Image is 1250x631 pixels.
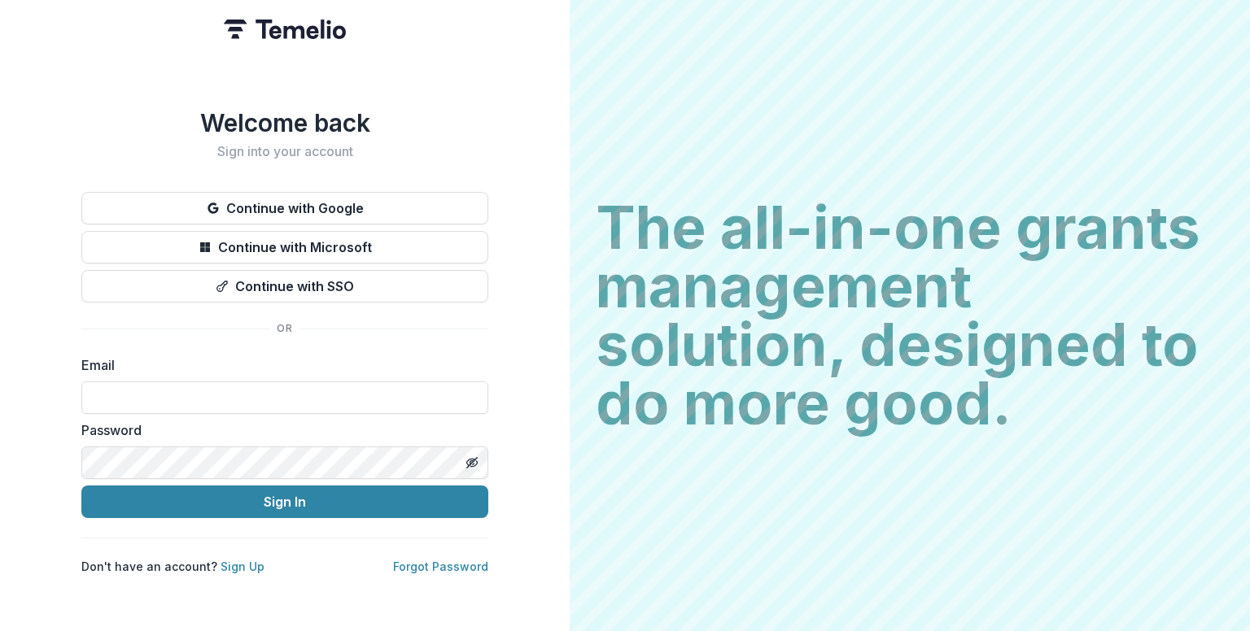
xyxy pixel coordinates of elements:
button: Continue with Google [81,192,488,224]
label: Email [81,355,479,375]
img: Temelio [224,20,346,39]
button: Continue with SSO [81,270,488,302]
button: Toggle password visibility [459,450,485,476]
h2: Sign into your account [81,144,488,159]
a: Sign Up [221,559,264,573]
a: Forgot Password [393,559,488,573]
h1: Welcome back [81,108,488,137]
button: Continue with Microsoft [81,231,488,263]
p: Don't have an account? [81,558,264,575]
button: Sign In [81,485,488,518]
label: Password [81,420,479,440]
